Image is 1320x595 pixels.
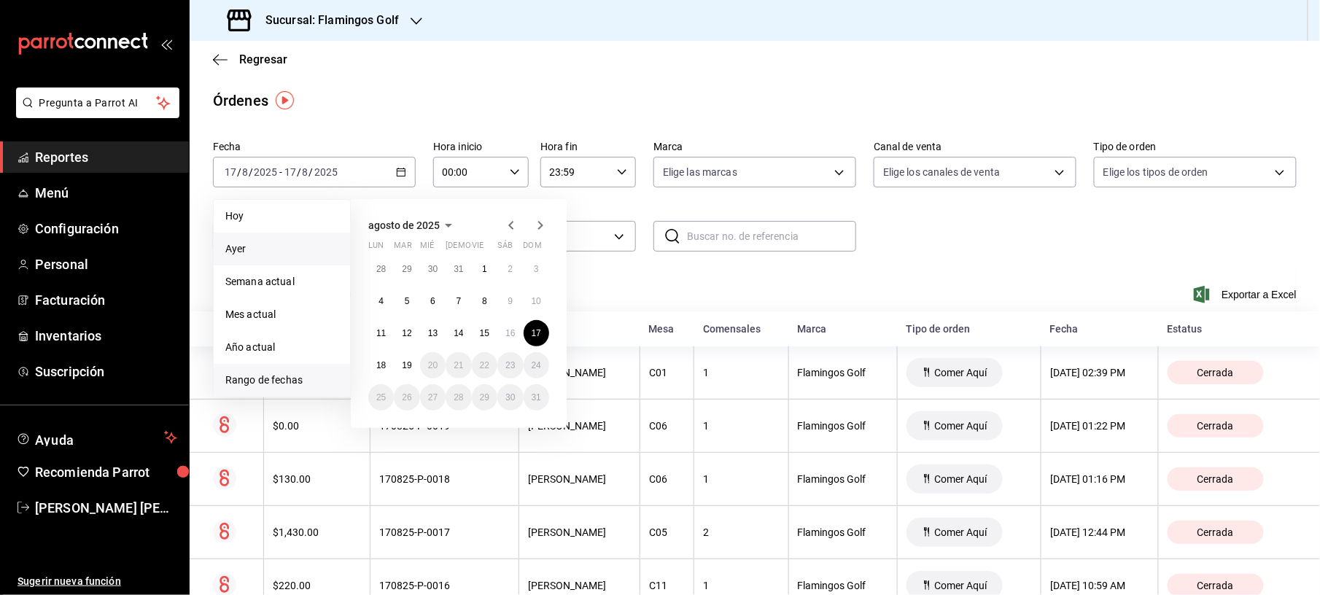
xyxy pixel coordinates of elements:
button: 31 de julio de 2025 [446,256,471,282]
div: Flamingos Golf [798,420,888,432]
span: [PERSON_NAME] [PERSON_NAME] [35,498,177,518]
span: Cerrada [1192,580,1240,591]
button: 19 de agosto de 2025 [394,352,419,378]
div: Estatus [1167,323,1297,335]
span: Regresar [239,52,287,66]
div: [PERSON_NAME] [528,526,631,538]
div: $0.00 [273,420,361,432]
span: Año actual [225,340,338,355]
div: [DATE] 10:59 AM [1050,580,1149,591]
abbr: 12 de agosto de 2025 [402,328,411,338]
span: Reportes [35,147,177,167]
abbr: 13 de agosto de 2025 [428,328,438,338]
button: 29 de agosto de 2025 [472,384,497,411]
button: 12 de agosto de 2025 [394,320,419,346]
button: 30 de julio de 2025 [420,256,446,282]
abbr: 23 de agosto de 2025 [505,360,515,370]
button: open_drawer_menu [160,38,172,50]
button: agosto de 2025 [368,217,457,234]
div: [PERSON_NAME] [528,580,631,591]
label: Tipo de orden [1094,142,1297,152]
span: Rango de fechas [225,373,338,388]
abbr: 8 de agosto de 2025 [482,296,487,306]
abbr: 3 de agosto de 2025 [534,264,539,274]
button: 28 de agosto de 2025 [446,384,471,411]
span: Elige las marcas [663,165,737,179]
abbr: martes [394,241,411,256]
button: 16 de agosto de 2025 [497,320,523,346]
button: 15 de agosto de 2025 [472,320,497,346]
abbr: 4 de agosto de 2025 [378,296,384,306]
span: Comer Aquí [928,420,993,432]
abbr: viernes [472,241,484,256]
div: 170825-P-0017 [379,526,510,538]
span: / [249,166,253,178]
div: 1 [703,367,779,378]
abbr: 31 de julio de 2025 [454,264,463,274]
abbr: jueves [446,241,532,256]
div: Flamingos Golf [798,580,888,591]
abbr: 16 de agosto de 2025 [505,328,515,338]
input: ---- [253,166,278,178]
span: Ayuda [35,429,158,446]
abbr: 24 de agosto de 2025 [532,360,541,370]
button: 11 de agosto de 2025 [368,320,394,346]
div: Comensales [703,323,780,335]
span: Elige los canales de venta [883,165,1000,179]
abbr: 20 de agosto de 2025 [428,360,438,370]
span: Comer Aquí [928,526,993,538]
button: 3 de agosto de 2025 [524,256,549,282]
span: agosto de 2025 [368,219,440,231]
button: 14 de agosto de 2025 [446,320,471,346]
div: 1 [703,420,779,432]
button: 6 de agosto de 2025 [420,288,446,314]
span: Menú [35,183,177,203]
label: Canal de venta [874,142,1076,152]
button: 27 de agosto de 2025 [420,384,446,411]
div: $1,430.00 [273,526,361,538]
label: Hora inicio [433,142,529,152]
input: -- [284,166,297,178]
div: C06 [649,473,685,485]
button: Regresar [213,52,287,66]
abbr: 25 de agosto de 2025 [376,392,386,402]
div: Flamingos Golf [798,367,888,378]
img: Tooltip marker [276,91,294,109]
div: 170825-P-0018 [379,473,510,485]
abbr: 2 de agosto de 2025 [508,264,513,274]
abbr: 21 de agosto de 2025 [454,360,463,370]
span: Cerrada [1192,526,1240,538]
abbr: 29 de agosto de 2025 [480,392,489,402]
div: [DATE] 01:22 PM [1050,420,1149,432]
abbr: 22 de agosto de 2025 [480,360,489,370]
span: Exportar a Excel [1197,286,1297,303]
abbr: 18 de agosto de 2025 [376,360,386,370]
div: Flamingos Golf [798,526,888,538]
abbr: 10 de agosto de 2025 [532,296,541,306]
abbr: 1 de agosto de 2025 [482,264,487,274]
abbr: 6 de agosto de 2025 [430,296,435,306]
abbr: 31 de agosto de 2025 [532,392,541,402]
span: Hoy [225,209,338,224]
input: -- [224,166,237,178]
button: Pregunta a Parrot AI [16,87,179,118]
button: 1 de agosto de 2025 [472,256,497,282]
abbr: 17 de agosto de 2025 [532,328,541,338]
span: / [309,166,314,178]
div: Mesa [649,323,686,335]
button: 8 de agosto de 2025 [472,288,497,314]
span: Cerrada [1192,473,1240,485]
button: 28 de julio de 2025 [368,256,394,282]
input: -- [241,166,249,178]
h3: Sucursal: Flamingos Golf [254,12,399,29]
label: Fecha [213,142,416,152]
div: 170825-P-0016 [379,580,510,591]
button: 18 de agosto de 2025 [368,352,394,378]
span: Facturación [35,290,177,310]
div: [DATE] 12:44 PM [1050,526,1149,538]
abbr: 28 de julio de 2025 [376,264,386,274]
div: Órdenes [213,90,268,112]
span: Comer Aquí [928,473,993,485]
abbr: sábado [497,241,513,256]
abbr: 28 de agosto de 2025 [454,392,463,402]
